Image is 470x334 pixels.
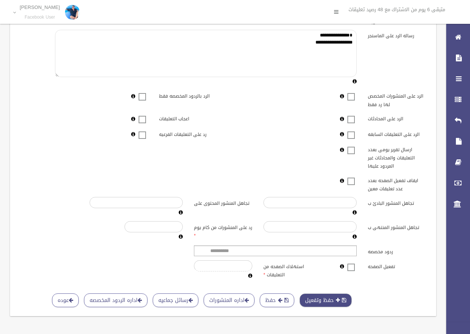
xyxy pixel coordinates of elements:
button: حفظ [260,293,294,307]
label: رساله الرد على الماسنجر [362,30,432,40]
label: تجاهل المنشور البادئ ب [362,197,432,207]
label: تفعيل الصفحه [362,260,432,271]
label: رد على المنشورات من كام يوم [188,221,258,240]
label: ردود مخصصه [362,245,432,256]
label: الرد بالردود المخصصه فقط [153,90,223,101]
button: حفظ وتفعيل [299,293,352,307]
small: Facebook User [20,15,60,20]
a: اداره المنشورات [204,293,255,307]
a: عوده [52,293,79,307]
label: استهلاك الصفحه من التعليقات [258,260,327,279]
a: رسائل جماعيه [153,293,198,307]
label: الرد على التعليقات السابقه [362,128,432,139]
label: تجاهل المنشور المحتوى على [188,197,258,207]
label: ايقاف تفعيل الصفحه بعدد عدد تعليقات معين [362,175,432,193]
label: تجاهل المنشور المنتهى ب [362,221,432,232]
label: الرد على المنشورات المخصص لها رد فقط [362,90,432,109]
p: [PERSON_NAME] [20,4,60,10]
a: اداره الردود المخصصه [84,293,148,307]
label: رد على التعليقات الفرعيه [153,128,223,139]
label: اعجاب التعليقات [153,113,223,123]
label: الرد على المحادثات [362,113,432,123]
label: ارسال تقرير يومى بعدد التعليقات والمحادثات غير المردود عليها [362,144,432,171]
